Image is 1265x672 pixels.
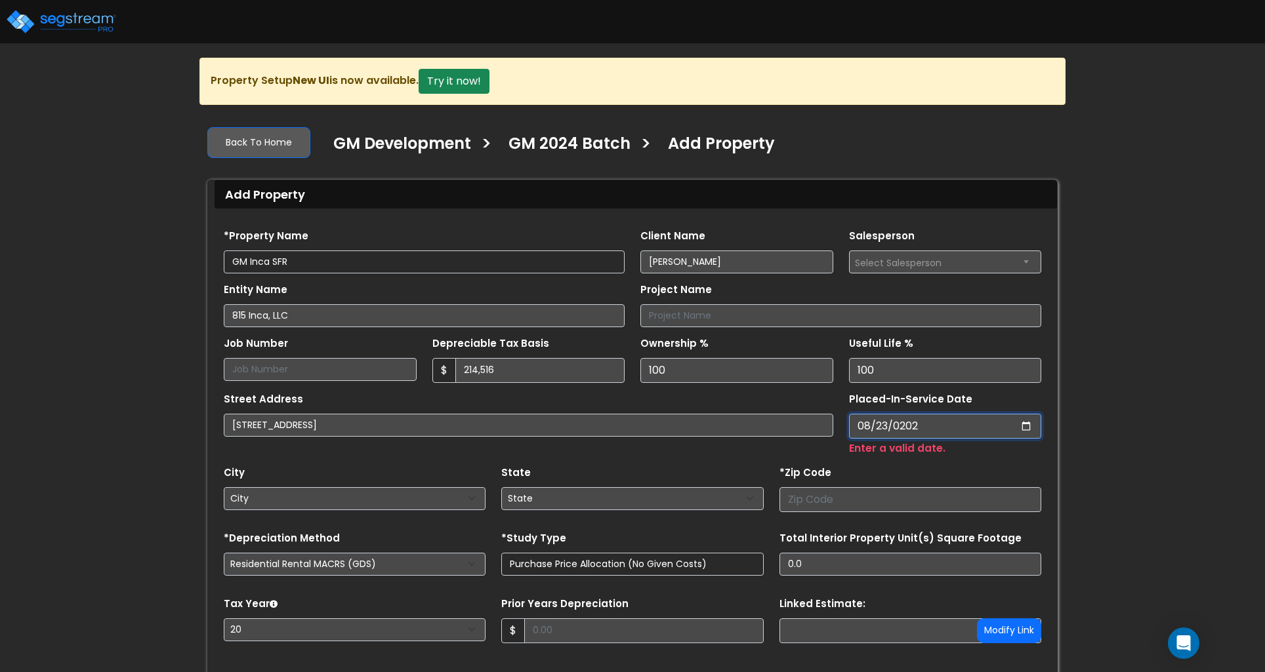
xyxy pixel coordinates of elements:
input: Ownership % [640,358,833,383]
h4: GM Development [333,134,471,157]
input: Useful Life % [849,358,1042,383]
input: total square foot [779,553,1041,576]
h4: Add Property [668,134,775,157]
h3: > [640,133,652,159]
strong: New UI [293,73,329,88]
label: State [501,465,531,481]
a: Add Property [658,134,775,162]
input: Project Name [640,304,1041,327]
span: Select Salesperson [855,256,942,269]
h4: GM 2024 Batch [508,134,631,157]
label: *Depreciation Method [224,531,340,546]
input: Job Number [224,358,417,381]
label: Placed-In-Service Date [849,392,972,407]
label: Ownership % [640,336,709,351]
input: 0.00 [524,618,763,643]
button: Try it now! [419,69,489,94]
a: Back To Home [207,127,310,158]
span: $ [432,358,456,383]
label: Total Interior Property Unit(s) Square Footage [779,531,1022,546]
input: Client Name [640,250,833,273]
div: Add Property [215,180,1057,208]
label: Client Name [640,229,705,244]
div: Open Intercom Messenger [1168,627,1199,659]
img: logo_pro_r.png [5,9,117,35]
label: *Study Type [501,531,566,546]
label: City [224,465,245,481]
input: Street Address [224,414,833,437]
label: Prior Years Depreciation [501,597,629,612]
input: Entity Name [224,304,625,327]
label: *Zip Code [779,465,831,481]
label: Street Address [224,392,303,407]
input: Property Name [224,250,625,273]
label: Useful Life % [849,336,913,351]
small: Enter a valid date. [849,441,945,456]
label: Entity Name [224,283,287,298]
label: *Property Name [224,229,308,244]
input: 0.00 [455,358,625,383]
h3: > [481,133,492,159]
label: Depreciable Tax Basis [432,336,549,351]
input: Zip Code [779,487,1041,512]
label: Job Number [224,336,288,351]
span: $ [501,618,525,643]
div: Property Setup is now available. [199,58,1066,105]
label: Salesperson [849,229,915,244]
a: GM 2024 Batch [499,134,631,162]
label: Linked Estimate: [779,597,865,612]
a: GM Development [323,134,471,162]
button: Modify Link [977,618,1041,643]
label: Project Name [640,283,712,298]
label: Tax Year [224,597,278,612]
